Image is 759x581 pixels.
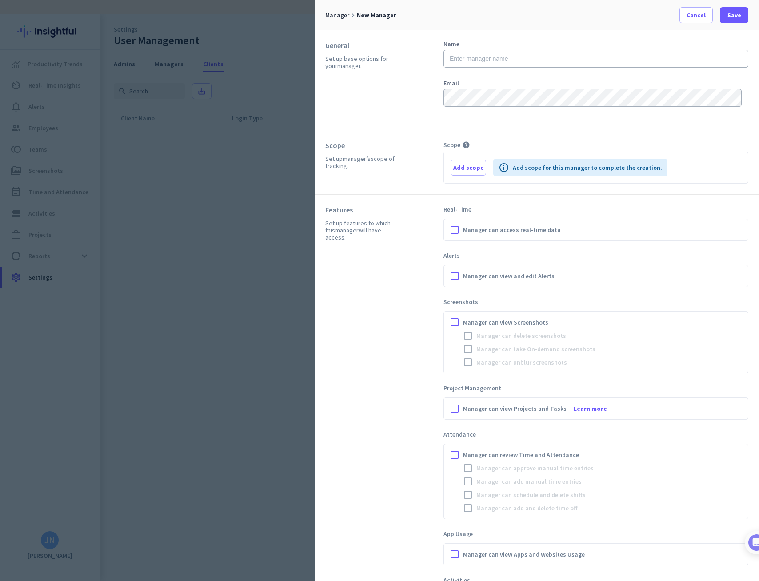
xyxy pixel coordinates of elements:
[113,117,169,126] p: About 10 minutes
[156,4,172,20] div: Close
[463,225,561,234] span: Manager can access real-time data
[146,300,165,306] span: Tasks
[325,220,399,241] div: Set up features to which this will have access.
[49,96,146,104] div: [PERSON_NAME] from Insightful
[16,253,161,274] div: 2Initial tracking settings and how to edit them
[462,141,470,149] i: help
[76,4,104,19] h1: Tasks
[325,55,399,69] div: Set up base options for your .
[335,226,359,234] span: manager
[679,7,713,23] button: Cancel
[343,155,371,163] span: manager’s
[443,80,748,86] div: Email
[32,93,46,107] img: Profile image for Tamara
[720,7,748,23] button: Save
[687,11,706,20] span: Cancel
[443,384,748,392] div: Project Management
[52,300,82,306] span: Messages
[337,62,360,70] span: manager
[463,450,579,459] span: Manager can review Time and Attendance
[325,205,399,214] div: Features
[325,41,399,50] div: General
[12,34,165,66] div: 🎊 Welcome to Insightful! 🎊
[325,11,349,19] span: manager
[104,300,118,306] span: Help
[12,66,165,88] div: You're just a few steps away from completing the essential app setup
[34,155,151,164] div: Add employees
[44,277,89,313] button: Messages
[574,404,607,413] a: Learn more
[499,162,509,173] i: info
[357,11,396,19] span: New manager
[34,169,155,207] div: It's time to add your employees! This is crucial since Insightful will start collecting their act...
[727,11,741,20] span: Save
[463,272,555,280] span: Manager can view and edit Alerts
[13,300,31,306] span: Home
[451,160,486,176] button: Add scope
[443,252,748,260] div: Alerts
[133,277,178,313] button: Tasks
[443,530,748,538] div: App Usage
[443,41,748,47] div: Name
[325,141,399,150] div: Scope
[443,298,748,306] div: Screenshots
[16,152,161,166] div: 1Add employees
[34,256,151,274] div: Initial tracking settings and how to edit them
[463,550,585,559] span: Manager can view Apps and Websites Usage
[34,214,120,232] button: Add your employees
[463,404,567,413] span: Manager can view Projects and Tasks
[9,117,32,126] p: 4 steps
[453,163,484,172] span: Add scope
[443,141,460,149] span: Scope
[443,205,748,213] div: Real-Time
[349,12,357,19] i: keyboard_arrow_right
[513,163,662,172] p: Add scope for this manager to complete the creation.
[89,277,133,313] button: Help
[463,318,548,327] span: Manager can view Screenshots
[443,50,748,68] input: Enter manager name
[443,430,748,438] div: Attendance
[325,155,399,169] div: Set up scope of tracking.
